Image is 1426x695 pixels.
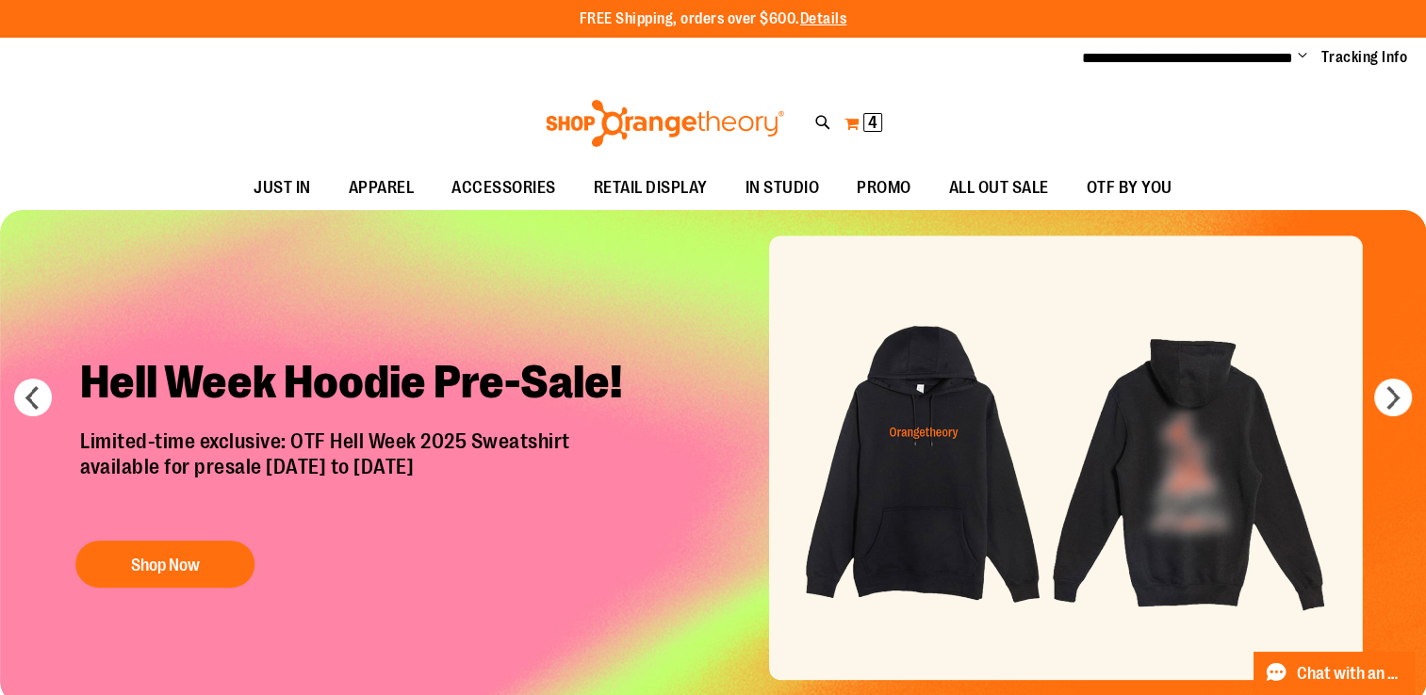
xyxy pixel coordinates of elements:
[868,113,877,132] span: 4
[594,167,708,209] span: RETAIL DISPLAY
[254,167,311,209] span: JUST IN
[1374,379,1412,416] button: next
[800,10,847,27] a: Details
[857,167,911,209] span: PROMO
[543,100,787,147] img: Shop Orangetheory
[1087,167,1172,209] span: OTF BY YOU
[949,167,1049,209] span: ALL OUT SALE
[349,167,415,209] span: APPAREL
[66,430,655,523] p: Limited-time exclusive: OTF Hell Week 2025 Sweatshirt available for presale [DATE] to [DATE]
[1298,48,1307,67] button: Account menu
[66,341,655,430] h2: Hell Week Hoodie Pre-Sale!
[1297,665,1403,683] span: Chat with an Expert
[580,8,847,30] p: FREE Shipping, orders over $600.
[1254,652,1416,695] button: Chat with an Expert
[451,167,556,209] span: ACCESSORIES
[746,167,820,209] span: IN STUDIO
[1321,47,1408,68] a: Tracking Info
[75,541,254,588] button: Shop Now
[14,379,52,416] button: prev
